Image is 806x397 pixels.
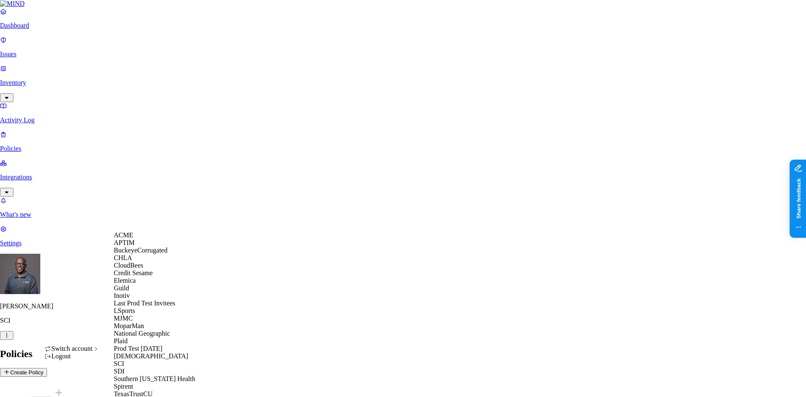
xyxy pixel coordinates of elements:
span: Elemica [114,277,136,284]
span: Spirent [114,383,133,390]
span: SCI [114,360,124,367]
span: MoparMan [114,322,144,329]
span: National Geographic [114,330,170,337]
span: APTIM [114,239,135,246]
span: CloudBees [114,262,143,269]
span: Last Prod Test Invitees [114,300,175,307]
span: SDI [114,368,125,375]
span: Inotiv [114,292,130,299]
span: Southern [US_STATE] Health [114,375,195,382]
span: CHLA [114,254,132,261]
span: Plaid [114,337,128,344]
span: MJMC [114,315,133,322]
span: Prod Test [DATE] [114,345,162,352]
span: LSports [114,307,135,314]
div: Logout [44,352,99,360]
span: Credit Sesame [114,269,153,276]
span: ACME [114,231,133,239]
span: [DEMOGRAPHIC_DATA] [114,352,188,360]
span: Switch account [51,345,92,352]
span: BuckeyeCorrugated [114,247,167,254]
span: Guild [114,284,129,292]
